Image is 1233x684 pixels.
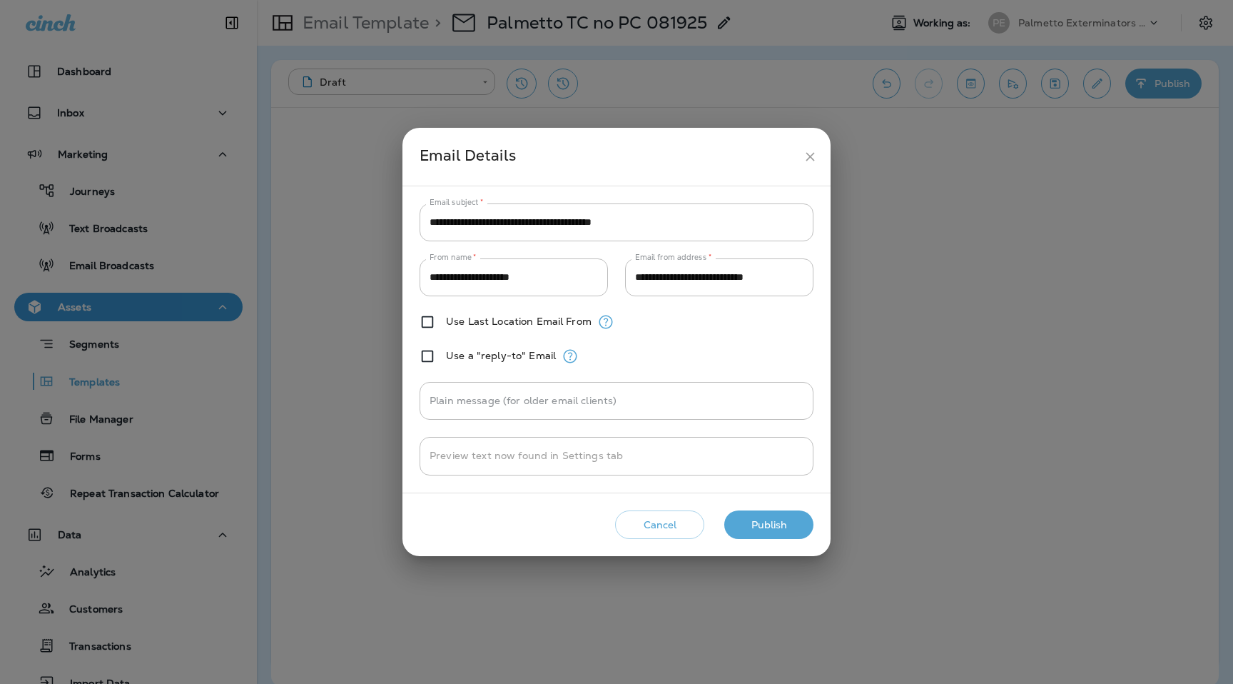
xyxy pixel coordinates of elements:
label: Email from address [635,252,711,263]
button: Publish [724,511,813,540]
label: From name [430,252,477,263]
label: Email subject [430,197,484,208]
label: Use a "reply-to" Email [446,350,556,361]
button: close [797,144,823,170]
button: Cancel [615,511,704,540]
div: Email Details [420,144,797,170]
label: Use Last Location Email From [446,316,592,327]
